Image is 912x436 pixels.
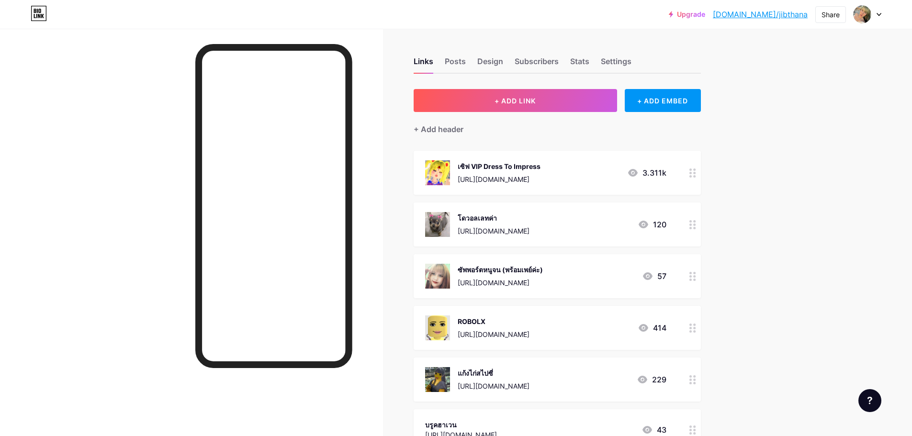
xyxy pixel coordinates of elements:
[458,316,529,326] div: ROBOLX
[822,10,840,20] div: Share
[458,329,529,339] div: [URL][DOMAIN_NAME]
[414,123,463,135] div: + Add header
[425,160,450,185] img: เซิฟ VIP Dress To Impress
[425,264,450,289] img: ซัพพอร์ตหนูจน (พร้อมเพย์ค่ะ)
[458,265,543,275] div: ซัพพอร์ตหนูจน (พร้อมเพย์ค่ะ)
[458,174,540,184] div: [URL][DOMAIN_NAME]
[458,161,540,171] div: เซิฟ VIP Dress To Impress
[638,219,666,230] div: 120
[642,270,666,282] div: 57
[458,368,529,378] div: แก้งไก่สไปซี่
[713,9,808,20] a: [DOMAIN_NAME]/jibthana
[414,56,433,73] div: Links
[458,381,529,391] div: [URL][DOMAIN_NAME]
[669,11,705,18] a: Upgrade
[458,213,529,223] div: โดวอลเลทค่า
[625,89,701,112] div: + ADD EMBED
[601,56,631,73] div: Settings
[515,56,559,73] div: Subscribers
[642,424,666,436] div: 43
[425,212,450,237] img: โดวอลเลทค่า
[627,167,666,179] div: 3.311k
[425,315,450,340] img: ROBOLX
[853,5,871,23] img: Jib Thanatchaponr
[495,97,536,105] span: + ADD LINK
[638,322,666,334] div: 414
[414,89,617,112] button: + ADD LINK
[458,278,543,288] div: [URL][DOMAIN_NAME]
[425,367,450,392] img: แก้งไก่สไปซี่
[477,56,503,73] div: Design
[425,420,497,430] div: บรูคฮาเวน
[570,56,589,73] div: Stats
[458,226,529,236] div: [URL][DOMAIN_NAME]
[637,374,666,385] div: 229
[445,56,466,73] div: Posts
